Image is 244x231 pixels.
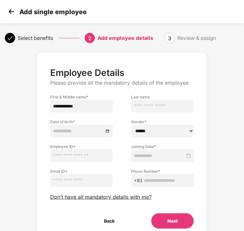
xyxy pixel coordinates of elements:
img: svg+xml;base64,PHN2ZyB4bWxucz0iaHR0cDovL3d3dy53My5vcmcvMjAwMC9zdmciIHdpZHRoPSIzMCIgaGVpZ2h0PSIzMC... [6,7,16,16]
p: Employee Details [50,67,194,78]
label: First & Middle name [50,94,113,100]
button: Back [88,213,131,229]
span: 2 [88,35,91,42]
label: Last name [131,94,194,100]
label: Gender [131,119,194,125]
span: Don’t have all mandatory details with me? [50,194,152,200]
label: Email ID [50,169,113,174]
span: check [7,36,13,41]
button: Next [151,213,194,229]
span: 3 [168,35,171,42]
div: Review & assign [177,33,216,43]
label: Date of birth [50,119,113,125]
div: Select benefits [18,33,53,43]
label: Phone Number [131,169,194,174]
div: Add employee details [98,33,153,43]
label: Employee ID [50,144,113,149]
p: Add single employee [19,8,87,16]
span: +91 [134,177,143,184]
p: Please provide all the mandatory details of the employee [50,79,194,86]
label: Joining Date [131,144,194,149]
